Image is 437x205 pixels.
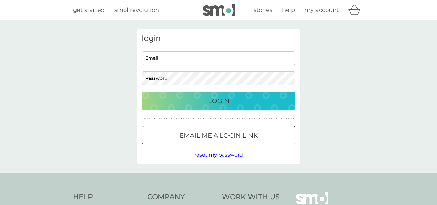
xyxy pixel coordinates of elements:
[142,34,295,43] h3: login
[242,117,243,120] p: ●
[259,117,260,120] p: ●
[114,5,159,15] a: smol revolution
[208,96,229,106] p: Login
[293,117,294,120] p: ●
[198,117,199,120] p: ●
[237,117,238,120] p: ●
[269,117,270,120] p: ●
[286,117,287,120] p: ●
[144,117,145,120] p: ●
[73,6,105,13] span: get started
[147,192,215,202] h4: Company
[213,117,214,120] p: ●
[304,6,339,13] span: my account
[254,5,272,15] a: stories
[261,117,263,120] p: ●
[186,117,187,120] p: ●
[227,117,228,120] p: ●
[279,117,280,120] p: ●
[154,117,155,120] p: ●
[142,117,143,120] p: ●
[164,117,165,120] p: ●
[168,117,170,120] p: ●
[151,117,153,120] p: ●
[210,117,211,120] p: ●
[281,117,282,120] p: ●
[178,117,180,120] p: ●
[142,92,295,110] button: Login
[254,117,255,120] p: ●
[174,117,175,120] p: ●
[273,117,275,120] p: ●
[73,192,141,202] h4: Help
[304,5,339,15] a: my account
[244,117,246,120] p: ●
[205,117,206,120] p: ●
[222,117,223,120] p: ●
[73,5,105,15] a: get started
[159,117,160,120] p: ●
[266,117,267,120] p: ●
[203,117,204,120] p: ●
[222,192,280,202] h4: Work With Us
[176,117,177,120] p: ●
[282,6,295,13] span: help
[180,130,258,141] p: Email me a login link
[193,117,194,120] p: ●
[181,117,182,120] p: ●
[194,152,243,158] span: reset my password
[195,117,197,120] p: ●
[232,117,233,120] p: ●
[166,117,167,120] p: ●
[291,117,292,120] p: ●
[256,117,258,120] p: ●
[276,117,277,120] p: ●
[220,117,221,120] p: ●
[283,117,285,120] p: ●
[200,117,202,120] p: ●
[194,151,243,159] button: reset my password
[147,117,148,120] p: ●
[114,6,159,13] span: smol revolution
[207,117,209,120] p: ●
[252,117,253,120] p: ●
[156,117,158,120] p: ●
[264,117,265,120] p: ●
[225,117,226,120] p: ●
[254,6,272,13] span: stories
[215,117,216,120] p: ●
[149,117,150,120] p: ●
[171,117,172,120] p: ●
[183,117,184,120] p: ●
[203,4,235,16] img: smol
[282,5,295,15] a: help
[249,117,250,120] p: ●
[239,117,241,120] p: ●
[230,117,231,120] p: ●
[234,117,236,120] p: ●
[217,117,219,120] p: ●
[271,117,272,120] p: ●
[348,4,364,16] div: basket
[161,117,163,120] p: ●
[288,117,289,120] p: ●
[247,117,248,120] p: ●
[142,126,295,144] button: Email me a login link
[190,117,192,120] p: ●
[188,117,189,120] p: ●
